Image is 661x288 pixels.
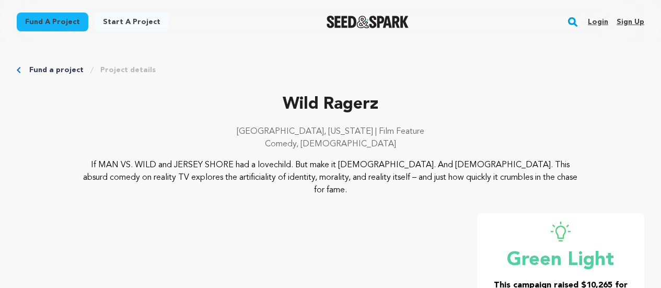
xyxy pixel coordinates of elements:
p: Green Light [490,250,632,271]
p: If MAN VS. WILD and JERSEY SHORE had a lovechild. But make it [DEMOGRAPHIC_DATA]. And [DEMOGRAPHI... [79,159,582,197]
p: Comedy, [DEMOGRAPHIC_DATA] [17,138,644,151]
a: Project details [100,65,156,75]
a: Seed&Spark Homepage [327,16,409,28]
p: [GEOGRAPHIC_DATA], [US_STATE] | Film Feature [17,125,644,138]
a: Login [588,14,608,30]
a: Sign up [617,14,644,30]
a: Start a project [95,13,169,31]
p: Wild Ragerz [17,92,644,117]
img: Seed&Spark Logo Dark Mode [327,16,409,28]
a: Fund a project [17,13,88,31]
a: Fund a project [29,65,84,75]
div: Breadcrumb [17,65,644,75]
